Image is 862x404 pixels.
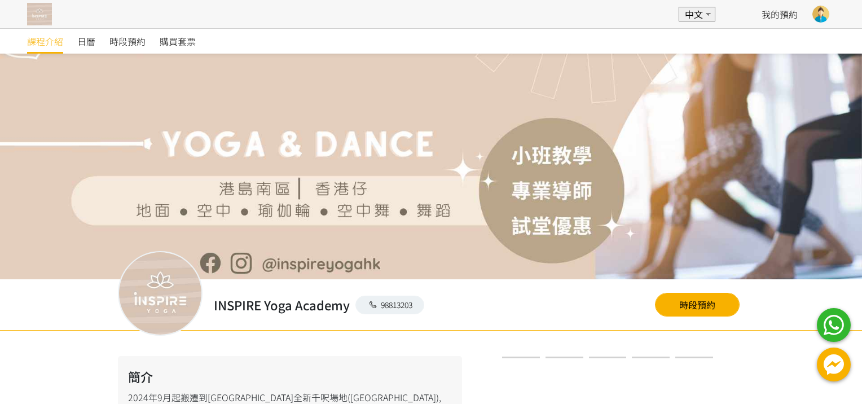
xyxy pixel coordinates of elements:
[109,29,146,54] a: 時段預約
[160,34,196,48] span: 購買套票
[27,34,63,48] span: 課程介紹
[655,293,740,317] a: 時段預約
[77,34,95,48] span: 日曆
[128,367,452,386] h2: 簡介
[762,7,798,21] a: 我的預約
[109,34,146,48] span: 時段預約
[160,29,196,54] a: 購買套票
[27,29,63,54] a: 課程介紹
[355,296,424,314] a: 98813203
[27,3,52,25] img: T57dtJh47iSJKDtQ57dN6xVUMYY2M0XQuGF02OI4.png
[77,29,95,54] a: 日曆
[214,296,350,314] h2: INSPIRE Yoga Academy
